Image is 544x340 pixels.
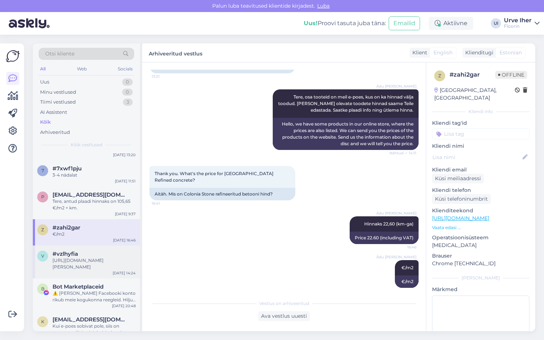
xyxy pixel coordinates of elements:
[53,257,136,270] div: [URL][DOMAIN_NAME][PERSON_NAME]
[376,254,416,260] span: Ädu [PERSON_NAME]
[42,168,44,173] span: 7
[53,165,82,172] span: #7xwf1pju
[364,221,413,227] span: Hinnaks 22,60 (km-ga)
[432,194,491,204] div: Küsi telefoninumbrit
[495,71,527,79] span: Offline
[112,303,136,309] div: [DATE] 20:48
[315,3,332,9] span: Luba
[432,215,489,221] a: [URL][DOMAIN_NAME]
[53,172,136,178] div: 3-4 nädalat
[53,224,80,231] span: #zahi2gar
[40,119,51,126] div: Kõik
[149,188,295,200] div: Aitäh. Mis on Colonia Stone rafineeritud betooni hind?
[432,153,521,161] input: Lisa nimi
[434,49,452,57] span: English
[432,108,529,115] div: Kliendi info
[432,119,529,127] p: Kliendi tag'id
[39,64,47,74] div: All
[53,283,104,290] span: Bot Marketplaceid
[432,186,529,194] p: Kliendi telefon
[432,252,529,260] p: Brauser
[278,94,415,113] span: Tere, osa tooteid on meil e-poes, kus on ka hinnad välja toodud. [PERSON_NAME] olevate toodete hi...
[432,260,529,267] p: Chrome [TECHNICAL_ID]
[53,231,136,237] div: €/m2
[350,232,419,244] div: Price 22.60 (including VAT)
[434,86,515,102] div: [GEOGRAPHIC_DATA], [GEOGRAPHIC_DATA]
[41,253,44,259] span: v
[438,73,441,78] span: z
[304,19,386,28] div: Proovi tasuta juba täna:
[389,150,416,156] span: Nähtud ✓ 14:11
[41,319,44,324] span: k
[41,227,44,232] span: z
[432,275,529,281] div: [PERSON_NAME]
[258,311,310,321] div: Ava vestlus uuesti
[155,171,275,183] span: Thank you. What's the price for [GEOGRAPHIC_DATA] Refined concrete?
[273,118,419,150] div: Hello, we have some products in our online store, where the prices are also listed. We can send y...
[53,323,136,336] div: Kui e-poes sobivat pole, siis on suurem valik kodulehel, kui sealt midagi silma jääb, siis [PERSO...
[376,84,416,89] span: Ädu [PERSON_NAME]
[432,128,529,139] input: Lisa tag
[113,152,136,158] div: [DATE] 13:20
[432,142,529,150] p: Kliendi nimi
[304,20,318,27] b: Uus!
[75,64,88,74] div: Web
[53,251,78,257] span: #vzlhyfia
[113,237,136,243] div: [DATE] 16:46
[409,49,427,57] div: Klient
[432,166,529,174] p: Kliendi email
[123,98,133,106] div: 3
[389,288,416,294] span: 16:46
[504,18,532,23] div: Urve Iher
[116,64,134,74] div: Socials
[41,194,44,200] span: p
[389,244,416,250] span: 16:46
[122,78,133,86] div: 0
[71,142,102,148] span: Kõik vestlused
[259,300,309,307] span: Vestlus on arhiveeritud
[40,129,70,136] div: Arhiveeritud
[113,270,136,276] div: [DATE] 14:24
[45,50,74,58] span: Otsi kliente
[122,89,133,96] div: 0
[149,48,202,58] label: Arhiveeritud vestlus
[504,23,532,29] div: Floorin
[429,17,473,30] div: Aktiivne
[401,265,413,270] span: €/m2
[53,198,136,211] div: Tere, antud plaadi hinnaks on 105,65 €/m2 + km.
[432,224,529,231] p: Vaata edasi ...
[152,74,179,79] span: 13:21
[115,211,136,217] div: [DATE] 9:37
[389,16,420,30] button: Emailid
[504,18,540,29] a: Urve IherFloorin
[53,192,128,198] span: paumarehitus@gmail.com
[40,109,67,116] div: AI Assistent
[40,98,76,106] div: Tiimi vestlused
[432,286,529,293] p: Märkmed
[432,234,529,242] p: Operatsioonisüsteem
[41,286,44,291] span: B
[500,49,522,57] span: Estonian
[152,201,179,206] span: 16:41
[432,242,529,249] p: [MEDICAL_DATA]
[53,290,136,303] div: ⚠️ [PERSON_NAME] Facebooki konto rikub meie kogukonna reegleid. Hiljuti on meie süsteem saanud ka...
[432,174,484,183] div: Küsi meiliaadressi
[53,316,128,323] span: kristiine17041995@gmail.com
[40,89,76,96] div: Minu vestlused
[395,275,419,288] div: €/m2
[450,70,495,79] div: # zahi2gar
[491,18,501,28] div: UI
[376,210,416,216] span: Ädu [PERSON_NAME]
[462,49,493,57] div: Klienditugi
[6,49,20,63] img: Askly Logo
[115,178,136,184] div: [DATE] 11:51
[40,78,49,86] div: Uus
[432,207,529,215] p: Klienditeekond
